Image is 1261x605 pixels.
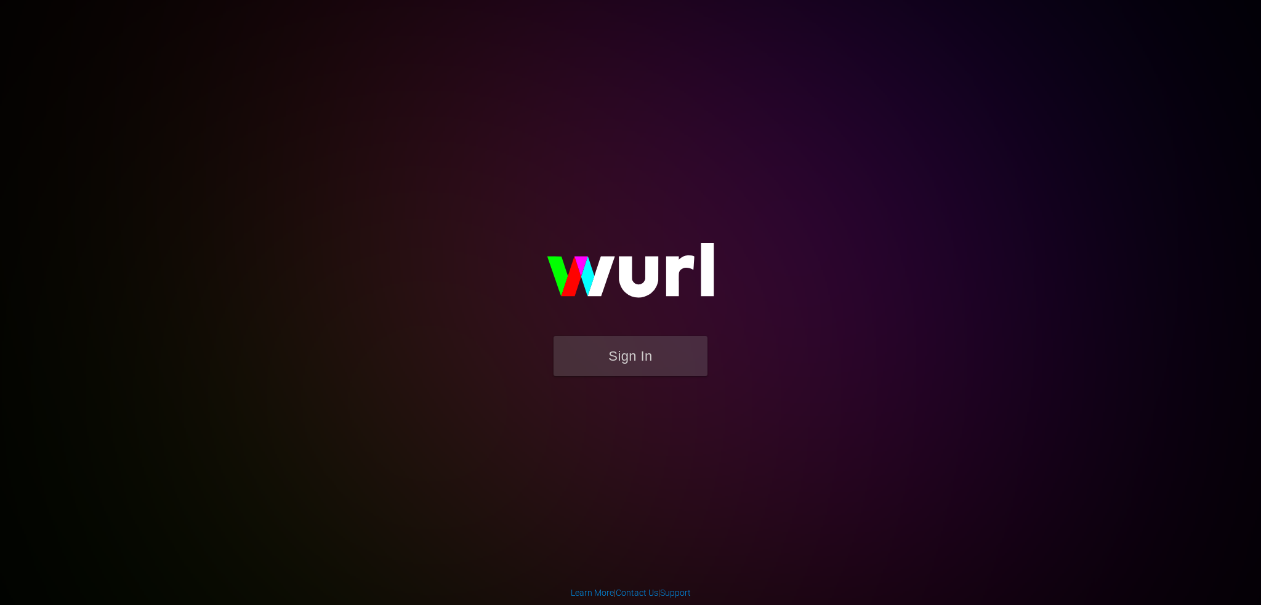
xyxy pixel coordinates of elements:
a: Learn More [571,588,614,598]
div: | | [571,587,691,599]
a: Support [660,588,691,598]
a: Contact Us [616,588,658,598]
img: wurl-logo-on-black-223613ac3d8ba8fe6dc639794a292ebdb59501304c7dfd60c99c58986ef67473.svg [507,217,754,336]
button: Sign In [554,336,707,376]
